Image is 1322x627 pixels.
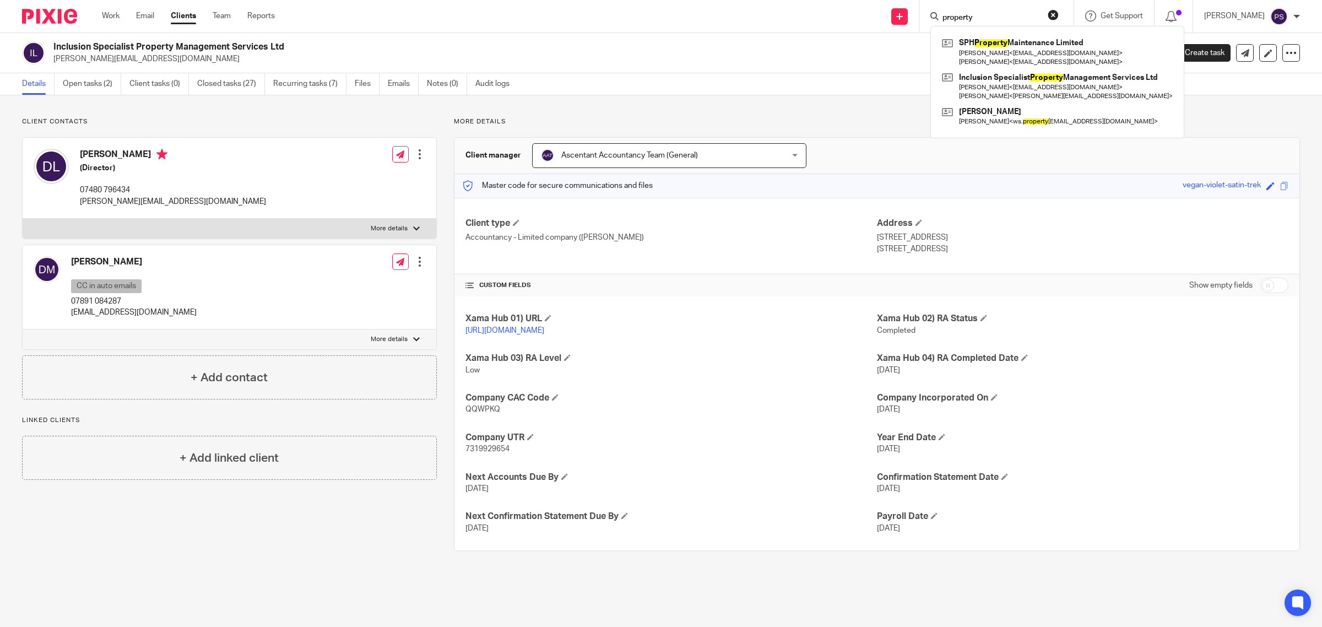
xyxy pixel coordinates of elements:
div: vegan-violet-satin-trek [1183,180,1261,192]
label: Show empty fields [1189,280,1253,291]
h4: Next Confirmation Statement Due By [465,511,877,522]
a: Client tasks (0) [129,73,189,95]
a: Open tasks (2) [63,73,121,95]
img: svg%3E [541,149,554,162]
span: [DATE] [877,366,900,374]
h4: Next Accounts Due By [465,472,877,483]
a: Team [213,10,231,21]
a: Email [136,10,154,21]
h4: Client type [465,218,877,229]
h4: Company Incorporated On [877,392,1288,404]
button: Clear [1048,9,1059,20]
span: Low [465,366,480,374]
span: [DATE] [877,445,900,453]
span: [DATE] [465,525,489,532]
h4: Year End Date [877,432,1288,444]
h4: Company UTR [465,432,877,444]
p: More details [371,224,408,233]
h4: + Add contact [191,369,268,386]
img: svg%3E [22,41,45,64]
img: svg%3E [1270,8,1288,25]
p: CC in auto emails [71,279,142,293]
a: Work [102,10,120,21]
h4: Company CAC Code [465,392,877,404]
span: [DATE] [877,406,900,413]
a: Audit logs [475,73,518,95]
a: [URL][DOMAIN_NAME] [465,327,544,334]
p: More details [371,335,408,344]
p: Accountancy - Limited company ([PERSON_NAME]) [465,232,877,243]
img: svg%3E [34,256,60,283]
a: Notes (0) [427,73,467,95]
p: [PERSON_NAME] [1204,10,1265,21]
a: Closed tasks (27) [197,73,265,95]
h4: Xama Hub 02) RA Status [877,313,1288,325]
h4: CUSTOM FIELDS [465,281,877,290]
span: Ascentant Accountancy Team (General) [561,152,698,159]
h4: Confirmation Statement Date [877,472,1288,483]
p: More details [454,117,1300,126]
h4: + Add linked client [180,450,279,467]
h3: Client manager [465,150,521,161]
span: [DATE] [877,485,900,493]
p: [STREET_ADDRESS] [877,232,1288,243]
h4: Xama Hub 04) RA Completed Date [877,353,1288,364]
img: svg%3E [34,149,69,184]
h4: [PERSON_NAME] [71,256,197,268]
p: [PERSON_NAME][EMAIL_ADDRESS][DOMAIN_NAME] [80,196,266,207]
p: 07891 084287 [71,296,197,307]
p: Master code for secure communications and files [463,180,653,191]
span: Get Support [1101,12,1143,20]
span: Completed [877,327,915,334]
h4: Xama Hub 03) RA Level [465,353,877,364]
p: Client contacts [22,117,437,126]
p: [EMAIL_ADDRESS][DOMAIN_NAME] [71,307,197,318]
i: Primary [156,149,167,160]
p: Linked clients [22,416,437,425]
h4: Address [877,218,1288,229]
span: QQWPKQ [465,406,500,413]
h2: Inclusion Specialist Property Management Services Ltd [53,41,931,53]
a: Create task [1167,44,1231,62]
span: [DATE] [465,485,489,493]
h5: (Director) [80,163,266,174]
h4: Xama Hub 01) URL [465,313,877,325]
a: Files [355,73,380,95]
span: 7319929654 [465,445,510,453]
a: Clients [171,10,196,21]
p: [PERSON_NAME][EMAIL_ADDRESS][DOMAIN_NAME] [53,53,1150,64]
h4: Payroll Date [877,511,1288,522]
a: Details [22,73,55,95]
img: Pixie [22,9,77,24]
h4: [PERSON_NAME] [80,149,266,163]
input: Search [941,13,1041,23]
p: 07480 796434 [80,185,266,196]
a: Recurring tasks (7) [273,73,346,95]
p: [STREET_ADDRESS] [877,244,1288,255]
span: [DATE] [877,525,900,532]
a: Emails [388,73,419,95]
a: Reports [247,10,275,21]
